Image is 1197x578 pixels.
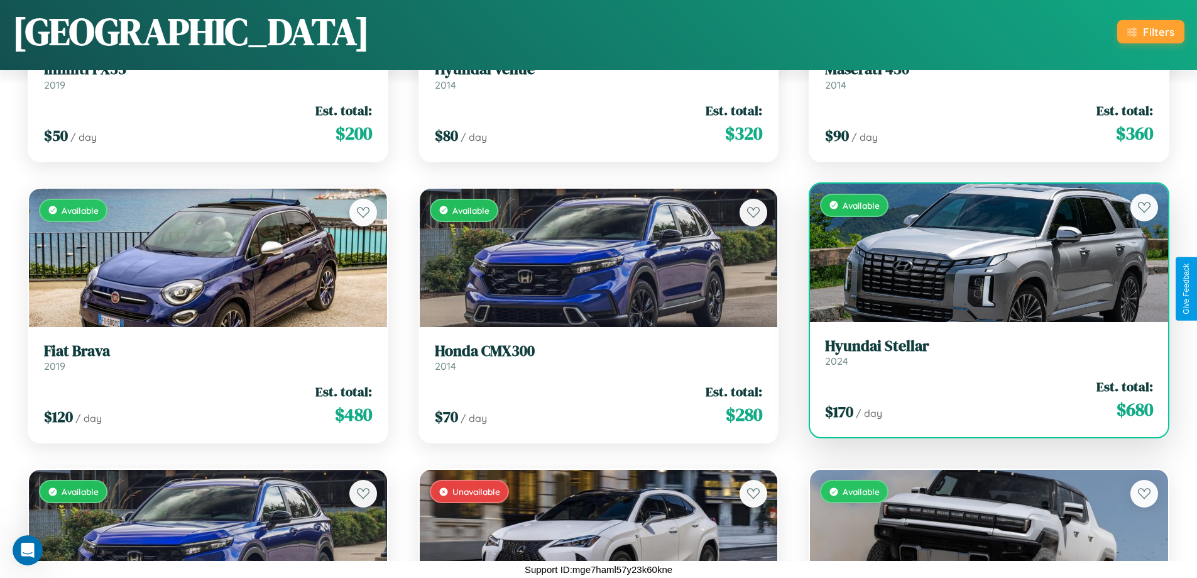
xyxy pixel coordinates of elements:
[335,402,372,427] span: $ 480
[726,402,762,427] span: $ 280
[1116,121,1153,146] span: $ 360
[725,121,762,146] span: $ 320
[525,561,672,578] p: Support ID: mge7haml57y23k60kne
[825,60,1153,91] a: Maserati 4302014
[856,407,882,420] span: / day
[13,535,43,565] iframe: Intercom live chat
[452,205,489,216] span: Available
[44,406,73,427] span: $ 120
[1143,25,1174,38] div: Filters
[461,412,487,425] span: / day
[435,60,763,91] a: Hyundai Venue2014
[706,101,762,119] span: Est. total:
[851,131,878,143] span: / day
[435,342,763,373] a: Honda CMX3002014
[825,337,1153,355] h3: Hyundai Stellar
[44,60,372,91] a: Infiniti FX352019
[70,131,97,143] span: / day
[315,101,372,119] span: Est. total:
[1096,101,1153,119] span: Est. total:
[843,486,880,497] span: Available
[75,412,102,425] span: / day
[62,205,99,216] span: Available
[44,342,372,373] a: Fiat Brava2019
[825,355,848,367] span: 2024
[435,360,456,372] span: 2014
[44,125,68,146] span: $ 50
[44,60,372,79] h3: Infiniti FX35
[1117,397,1153,422] span: $ 680
[461,131,487,143] span: / day
[843,200,880,211] span: Available
[44,360,65,372] span: 2019
[452,486,500,497] span: Unavailable
[825,79,846,91] span: 2014
[44,342,372,360] h3: Fiat Brava
[435,125,458,146] span: $ 80
[13,6,369,57] h1: [GEOGRAPHIC_DATA]
[1096,377,1153,396] span: Est. total:
[315,382,372,401] span: Est. total:
[1117,20,1184,43] button: Filters
[825,125,849,146] span: $ 90
[825,337,1153,368] a: Hyundai Stellar2024
[435,60,763,79] h3: Hyundai Venue
[336,121,372,146] span: $ 200
[706,382,762,401] span: Est. total:
[825,60,1153,79] h3: Maserati 430
[435,406,458,427] span: $ 70
[435,79,456,91] span: 2014
[62,486,99,497] span: Available
[1182,264,1191,314] div: Give Feedback
[44,79,65,91] span: 2019
[825,401,853,422] span: $ 170
[435,342,763,360] h3: Honda CMX300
